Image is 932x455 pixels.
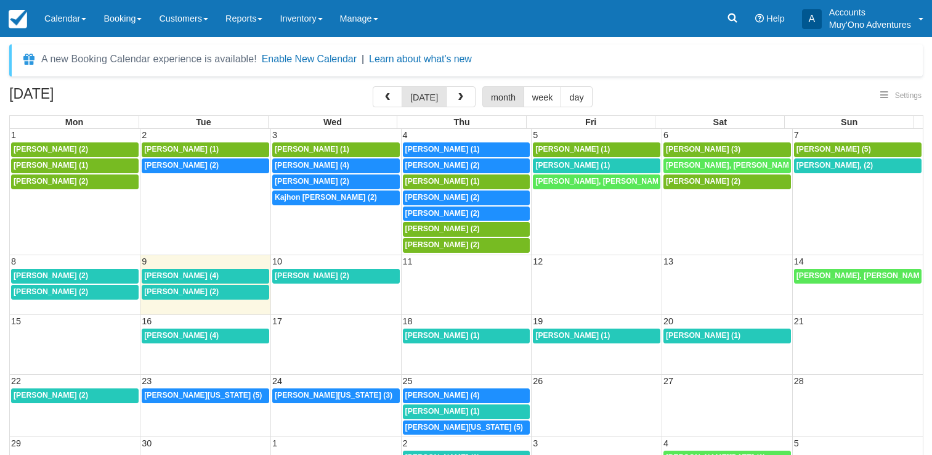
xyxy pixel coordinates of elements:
[796,161,873,170] span: [PERSON_NAME], (2)
[713,117,727,127] span: Sat
[14,271,88,280] span: [PERSON_NAME] (2)
[533,158,660,173] a: [PERSON_NAME] (1)
[272,174,400,189] a: [PERSON_NAME] (2)
[271,130,278,140] span: 3
[666,145,740,154] span: [PERSON_NAME] (3)
[402,438,409,448] span: 2
[10,438,22,448] span: 29
[196,117,211,127] span: Tue
[793,130,800,140] span: 7
[405,240,480,249] span: [PERSON_NAME] (2)
[405,161,480,170] span: [PERSON_NAME] (2)
[402,316,414,326] span: 18
[666,331,740,340] span: [PERSON_NAME] (1)
[403,174,530,189] a: [PERSON_NAME] (1)
[663,329,791,343] a: [PERSON_NAME] (1)
[796,145,871,154] span: [PERSON_NAME] (5)
[142,285,269,300] a: [PERSON_NAME] (2)
[793,256,805,266] span: 14
[561,86,592,107] button: day
[142,269,269,284] a: [PERSON_NAME] (4)
[403,158,530,173] a: [PERSON_NAME] (2)
[10,130,17,140] span: 1
[142,329,269,343] a: [PERSON_NAME] (4)
[11,142,139,157] a: [PERSON_NAME] (2)
[405,423,523,432] span: [PERSON_NAME][US_STATE] (5)
[403,388,530,403] a: [PERSON_NAME] (4)
[140,376,153,386] span: 23
[403,222,530,237] a: [PERSON_NAME] (2)
[405,145,480,154] span: [PERSON_NAME] (1)
[275,391,392,400] span: [PERSON_NAME][US_STATE] (3)
[144,391,262,400] span: [PERSON_NAME][US_STATE] (5)
[532,256,544,266] span: 12
[405,331,480,340] span: [PERSON_NAME] (1)
[272,142,400,157] a: [PERSON_NAME] (1)
[873,87,929,105] button: Settings
[663,158,791,173] a: [PERSON_NAME], [PERSON_NAME] (2)
[532,316,544,326] span: 19
[662,256,675,266] span: 13
[140,130,148,140] span: 2
[272,388,400,403] a: [PERSON_NAME][US_STATE] (3)
[829,6,911,18] p: Accounts
[402,376,414,386] span: 25
[402,86,447,107] button: [DATE]
[9,10,27,28] img: checkfront-main-nav-mini-logo.png
[533,174,660,189] a: [PERSON_NAME], [PERSON_NAME] (2)
[663,174,791,189] a: [PERSON_NAME] (2)
[662,130,670,140] span: 6
[794,158,922,173] a: [PERSON_NAME], (2)
[41,52,257,67] div: A new Booking Calendar experience is available!
[405,391,480,400] span: [PERSON_NAME] (4)
[275,177,349,186] span: [PERSON_NAME] (2)
[829,18,911,31] p: Muy'Ono Adventures
[271,316,283,326] span: 17
[272,158,400,173] a: [PERSON_NAME] (4)
[14,161,88,170] span: [PERSON_NAME] (1)
[271,376,283,386] span: 24
[535,177,677,186] span: [PERSON_NAME], [PERSON_NAME] (2)
[10,376,22,386] span: 22
[144,145,219,154] span: [PERSON_NAME] (1)
[323,117,342,127] span: Wed
[11,388,139,403] a: [PERSON_NAME] (2)
[532,130,539,140] span: 5
[793,438,800,448] span: 5
[405,224,480,233] span: [PERSON_NAME] (2)
[271,438,278,448] span: 1
[144,287,219,296] span: [PERSON_NAME] (2)
[140,256,148,266] span: 9
[10,256,17,266] span: 8
[532,438,539,448] span: 3
[662,438,670,448] span: 4
[14,391,88,400] span: [PERSON_NAME] (2)
[275,193,377,202] span: Kajhon [PERSON_NAME] (2)
[14,145,88,154] span: [PERSON_NAME] (2)
[535,161,610,170] span: [PERSON_NAME] (1)
[403,420,530,435] a: [PERSON_NAME][US_STATE] (5)
[766,14,785,23] span: Help
[11,158,139,173] a: [PERSON_NAME] (1)
[402,256,414,266] span: 11
[482,86,524,107] button: month
[405,407,480,416] span: [PERSON_NAME] (1)
[524,86,562,107] button: week
[755,14,764,23] i: Help
[403,191,530,205] a: [PERSON_NAME] (2)
[533,329,660,343] a: [PERSON_NAME] (1)
[405,177,480,186] span: [PERSON_NAME] (1)
[142,142,269,157] a: [PERSON_NAME] (1)
[11,174,139,189] a: [PERSON_NAME] (2)
[272,269,400,284] a: [PERSON_NAME] (2)
[275,145,349,154] span: [PERSON_NAME] (1)
[793,316,805,326] span: 21
[65,117,84,127] span: Mon
[11,285,139,300] a: [PERSON_NAME] (2)
[793,376,805,386] span: 28
[275,161,349,170] span: [PERSON_NAME] (4)
[405,193,480,202] span: [PERSON_NAME] (2)
[142,388,269,403] a: [PERSON_NAME][US_STATE] (5)
[802,9,822,29] div: A
[275,271,349,280] span: [PERSON_NAME] (2)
